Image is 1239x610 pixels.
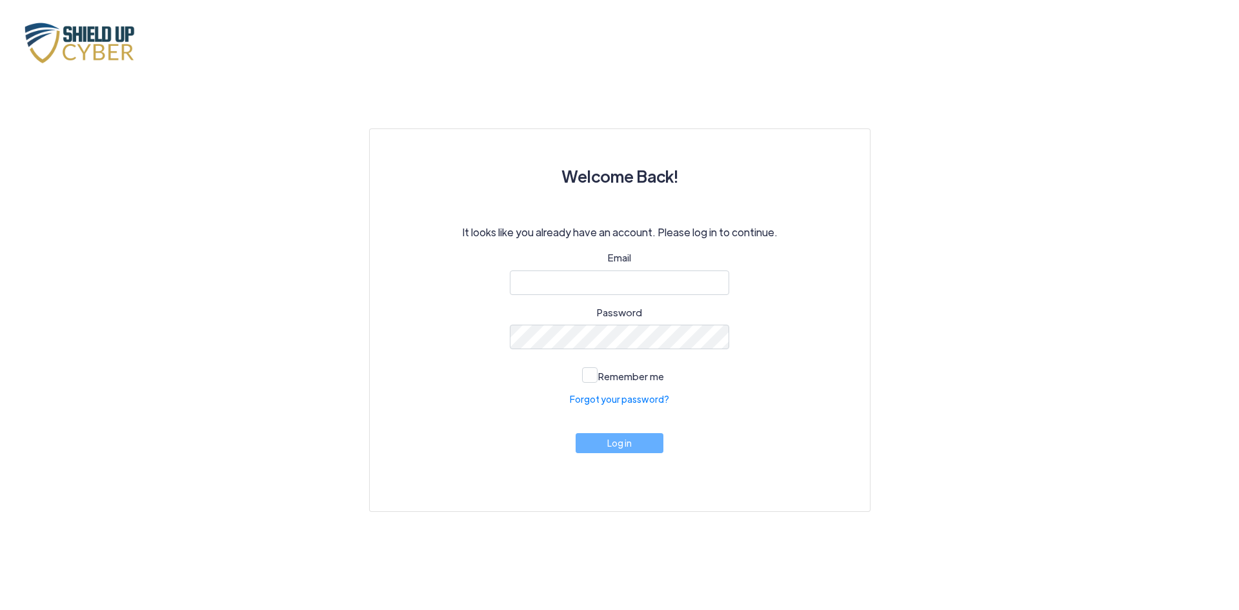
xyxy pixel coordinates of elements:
[597,305,642,320] label: Password
[401,225,839,240] p: It looks like you already have an account. Please log in to continue.
[608,250,631,265] label: Email
[576,433,663,453] button: Log in
[19,18,148,66] img: x7pemu0IxLxkcbZJZdzx2HwkaHwO9aaLS0XkQIJL.png
[598,370,664,382] span: Remember me
[401,160,839,192] h3: Welcome Back!
[570,392,669,406] a: Forgot your password?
